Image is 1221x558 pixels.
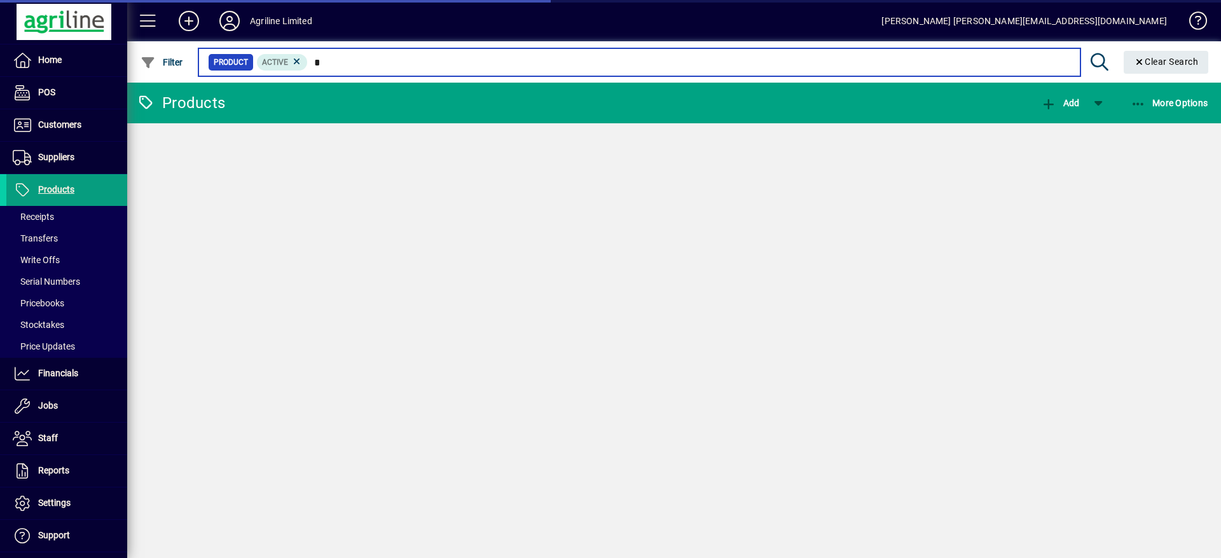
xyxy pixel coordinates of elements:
button: Filter [137,51,186,74]
span: More Options [1131,98,1208,108]
span: Pricebooks [13,298,64,308]
span: Customers [38,119,81,130]
button: Profile [209,10,250,32]
span: Receipts [13,212,54,222]
span: Filter [141,57,183,67]
span: Product [214,56,248,69]
mat-chip: Activation Status: Active [257,54,308,71]
span: Active [262,58,288,67]
a: Customers [6,109,127,141]
span: Home [38,55,62,65]
span: Settings [38,498,71,508]
span: Products [38,184,74,194]
span: Transfers [13,233,58,243]
span: Suppliers [38,152,74,162]
a: Pricebooks [6,292,127,314]
a: Financials [6,358,127,390]
a: Reports [6,455,127,487]
span: Clear Search [1134,57,1199,67]
div: Products [137,93,225,113]
a: Write Offs [6,249,127,271]
div: [PERSON_NAME] [PERSON_NAME][EMAIL_ADDRESS][DOMAIN_NAME] [881,11,1167,31]
a: Support [6,520,127,552]
span: Stocktakes [13,320,64,330]
a: POS [6,77,127,109]
a: Staff [6,423,127,454]
a: Suppliers [6,142,127,174]
a: Receipts [6,206,127,228]
a: Home [6,44,127,76]
span: Staff [38,433,58,443]
span: Financials [38,368,78,378]
span: POS [38,87,55,97]
a: Transfers [6,228,127,249]
a: Settings [6,487,127,519]
span: Price Updates [13,341,75,351]
button: Add [1038,92,1082,114]
a: Stocktakes [6,314,127,336]
a: Jobs [6,390,127,422]
span: Add [1041,98,1079,108]
button: More Options [1128,92,1211,114]
span: Jobs [38,400,58,411]
a: Knowledge Base [1180,3,1205,44]
span: Reports [38,465,69,475]
div: Agriline Limited [250,11,312,31]
span: Write Offs [13,255,60,265]
button: Clear [1124,51,1209,74]
span: Support [38,530,70,540]
a: Serial Numbers [6,271,127,292]
a: Price Updates [6,336,127,357]
button: Add [169,10,209,32]
span: Serial Numbers [13,276,80,287]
